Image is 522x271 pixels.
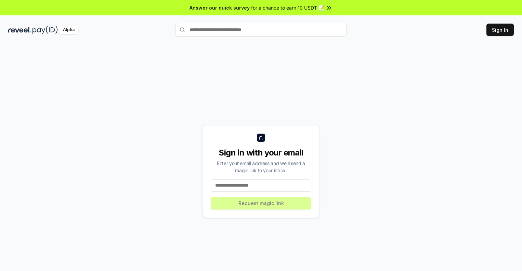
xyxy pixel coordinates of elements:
[8,26,31,34] img: reveel_dark
[257,134,265,142] img: logo_small
[211,160,311,174] div: Enter your email address and we’ll send a magic link to your inbox.
[190,4,250,11] span: Answer our quick survey
[251,4,324,11] span: for a chance to earn 10 USDT 📝
[59,26,78,34] div: Alpha
[486,24,514,36] button: Sign In
[32,26,58,34] img: pay_id
[211,147,311,158] div: Sign in with your email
